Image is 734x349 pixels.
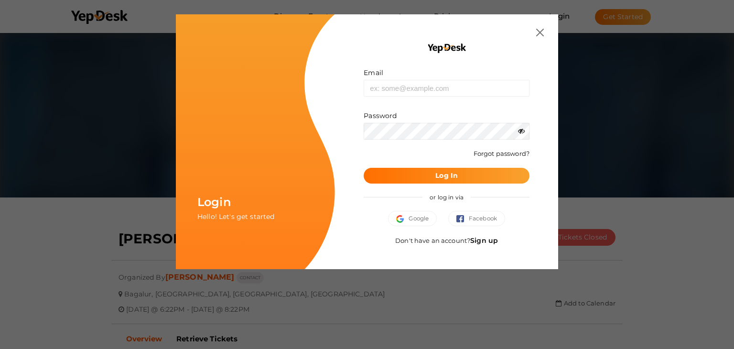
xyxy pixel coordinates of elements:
img: close.svg [536,29,544,36]
a: Forgot password? [474,150,529,157]
span: Facebook [456,214,497,223]
input: ex: some@example.com [364,80,529,97]
button: Google [388,211,437,226]
img: facebook.svg [456,215,469,223]
button: Facebook [448,211,505,226]
img: google.svg [396,215,409,223]
label: Email [364,68,383,77]
span: Don't have an account? [395,237,498,244]
a: Sign up [470,236,498,245]
span: or log in via [422,186,471,208]
button: Log In [364,168,529,184]
img: YEP_black_cropped.png [427,43,466,54]
label: Password [364,111,397,120]
span: Hello! Let's get started [197,212,274,221]
b: Log In [435,171,458,180]
span: Google [396,214,429,223]
span: Login [197,195,231,209]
